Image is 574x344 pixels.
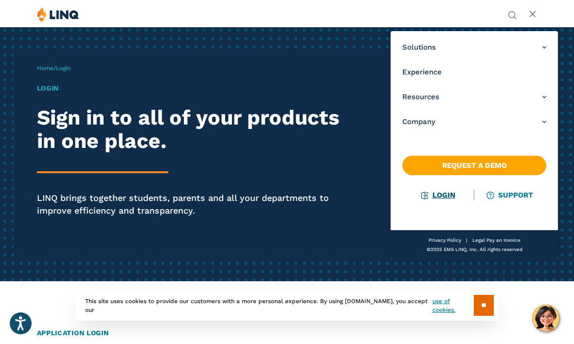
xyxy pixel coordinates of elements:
[402,117,435,127] span: Company
[529,9,537,20] button: Open Main Menu
[402,42,546,53] a: Solutions
[37,65,54,72] a: Home
[508,7,517,18] nav: Utility Navigation
[402,42,436,53] span: Solutions
[486,237,520,243] a: Pay an Invoice
[37,192,352,217] p: LINQ brings together students, parents and all your departments to improve efficiency and transpa...
[426,247,522,252] span: ©2025 EMS LINQ, Inc. All rights reserved
[402,92,546,102] a: Resources
[487,191,533,199] a: Support
[402,67,442,77] span: Experience
[56,65,71,72] span: Login
[391,31,558,259] nav: Primary Navigation
[402,156,546,175] a: Request a Demo
[37,7,79,22] img: LINQ | K‑12 Software
[472,237,484,243] a: Legal
[37,83,352,93] h1: Login
[532,305,559,332] button: Hello, have a question? Let’s chat.
[432,297,474,314] a: use of cookies.
[75,290,499,321] div: This site uses cookies to provide our customers with a more personal experience. By using [DOMAIN...
[37,65,71,72] span: /
[37,106,352,153] h2: Sign in to all of your products in one place.
[402,67,546,77] a: Experience
[508,10,517,18] button: Open Search Bar
[428,237,461,243] a: Privacy Policy
[421,191,455,199] a: Login
[402,117,546,127] a: Company
[402,92,439,102] span: Resources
